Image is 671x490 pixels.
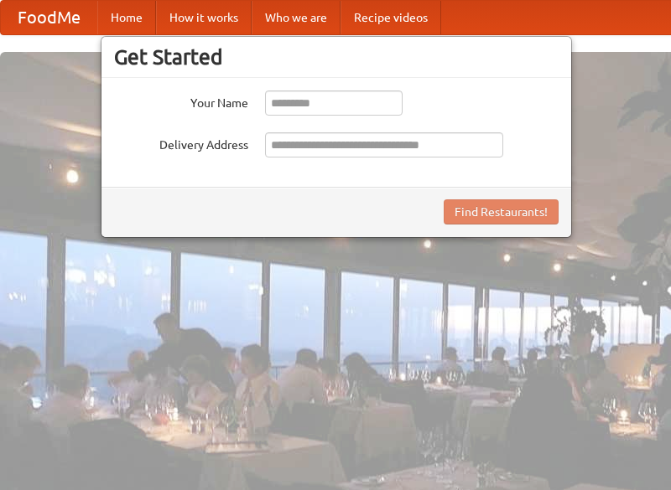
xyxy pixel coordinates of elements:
a: Who we are [252,1,341,34]
a: Home [97,1,156,34]
h3: Get Started [114,44,559,70]
label: Delivery Address [114,132,248,153]
label: Your Name [114,90,248,111]
button: Find Restaurants! [444,199,559,224]
a: Recipe videos [341,1,441,34]
a: FoodMe [1,1,97,34]
a: How it works [156,1,252,34]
